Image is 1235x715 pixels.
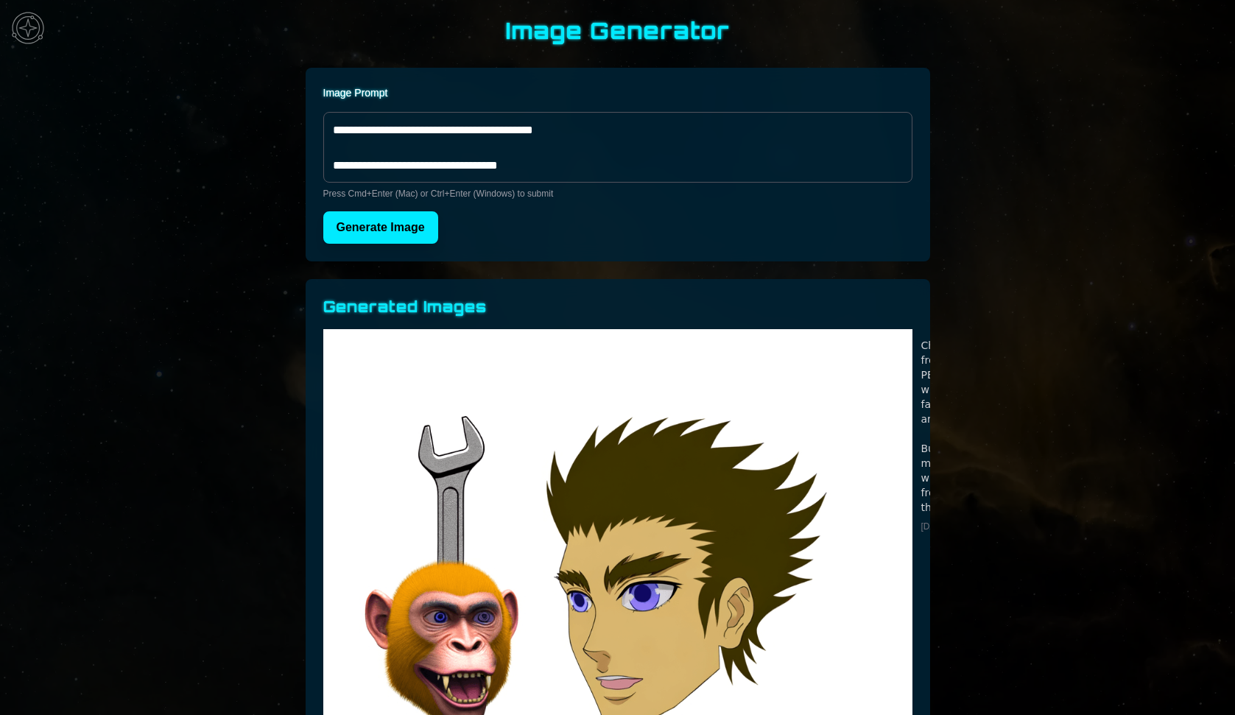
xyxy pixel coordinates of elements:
[921,338,972,515] pre: Character from a PBBG with a face from anime Build a monkey wrench from their face
[323,297,912,317] h2: Generated Images
[323,188,912,200] p: Press Cmd+Enter (Mac) or Ctrl+Enter (Windows) to submit
[921,521,972,532] p: [DATE]
[306,18,930,44] h1: Image Generator
[6,6,50,50] img: menu
[323,85,912,100] label: Image Prompt
[323,211,438,244] button: Generate Image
